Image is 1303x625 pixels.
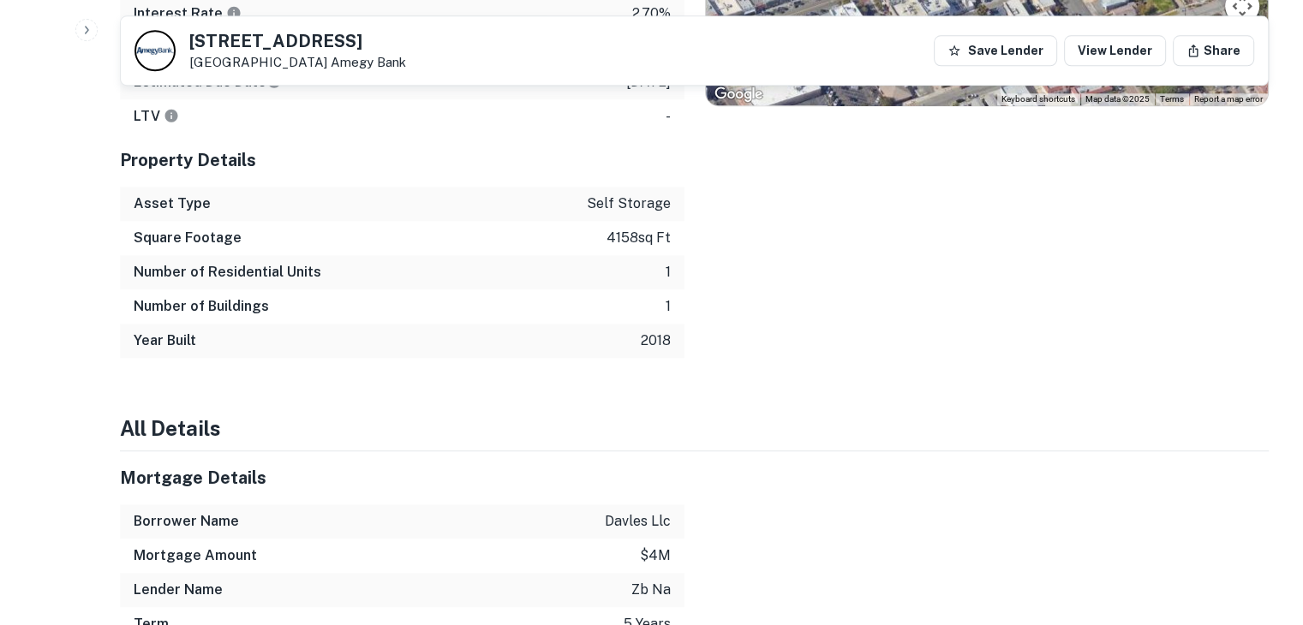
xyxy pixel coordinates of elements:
svg: The interest rates displayed on the website are for informational purposes only and may be report... [226,5,242,21]
h6: Number of Residential Units [134,262,321,283]
h5: Property Details [120,147,684,173]
button: Share [1173,35,1254,66]
img: Google [710,83,767,105]
p: 4158 sq ft [607,228,671,248]
a: Amegy Bank [331,55,406,69]
h6: Borrower Name [134,511,239,532]
p: $4m [640,545,671,566]
a: View Lender [1064,35,1166,66]
p: 1 [666,296,671,317]
h6: LTV [134,106,179,127]
h6: Year Built [134,330,196,351]
span: Map data ©2025 [1085,94,1150,104]
h6: Interest Rate [134,3,242,24]
p: - [666,106,671,127]
h5: [STREET_ADDRESS] [189,33,406,50]
a: Terms (opens in new tab) [1160,94,1184,104]
h6: Asset Type [134,193,211,214]
button: Keyboard shortcuts [1001,93,1075,105]
p: 2018 [641,330,671,351]
button: Save Lender [934,35,1057,66]
p: 1 [666,262,671,283]
p: 2.70% [632,3,671,24]
p: davles llc [605,511,671,532]
h6: Mortgage Amount [134,545,257,566]
iframe: Chat Widget [1217,488,1303,570]
h5: Mortgage Details [120,465,684,491]
h6: Number of Buildings [134,296,269,317]
h6: Square Footage [134,228,242,248]
h4: All Details [120,413,1269,443]
h6: Lender Name [134,580,223,600]
a: Open this area in Google Maps (opens a new window) [710,83,767,105]
p: [GEOGRAPHIC_DATA] [189,55,406,70]
p: zb na [631,580,671,600]
svg: LTVs displayed on the website are for informational purposes only and may be reported incorrectly... [164,108,179,123]
p: self storage [587,193,671,214]
a: Report a map error [1194,94,1263,104]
